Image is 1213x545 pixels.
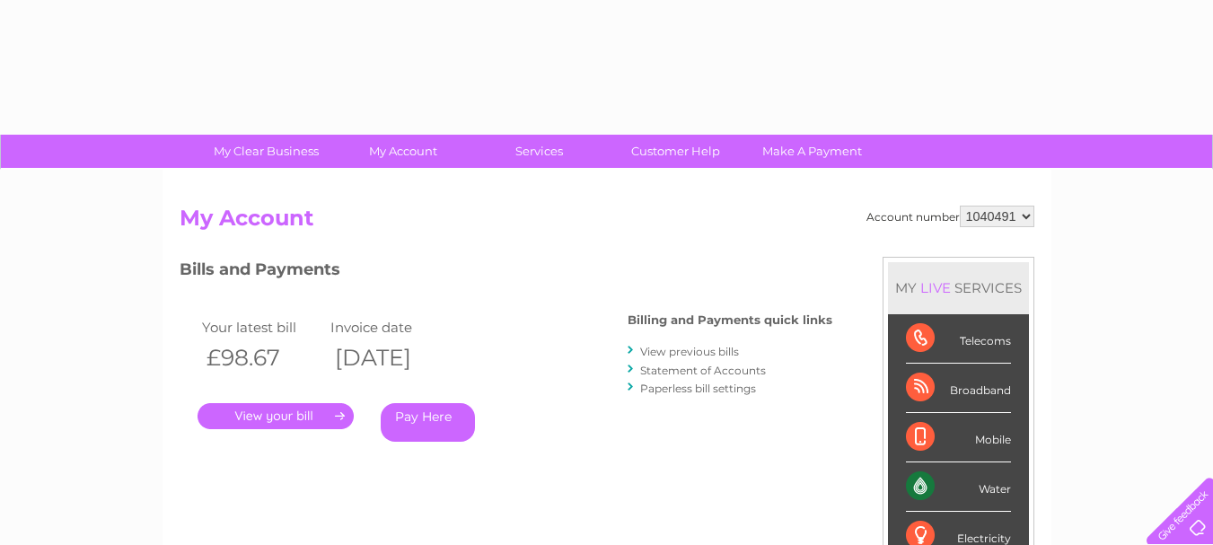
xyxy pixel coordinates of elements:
div: Telecoms [906,314,1011,364]
h4: Billing and Payments quick links [628,313,832,327]
div: LIVE [917,279,954,296]
a: View previous bills [640,345,739,358]
th: [DATE] [326,339,455,376]
div: MY SERVICES [888,262,1029,313]
a: Make A Payment [738,135,886,168]
a: Pay Here [381,403,475,442]
th: £98.67 [198,339,327,376]
div: Broadband [906,364,1011,413]
td: Your latest bill [198,315,327,339]
div: Water [906,462,1011,512]
a: My Account [329,135,477,168]
h2: My Account [180,206,1034,240]
div: Mobile [906,413,1011,462]
h3: Bills and Payments [180,257,832,288]
a: Paperless bill settings [640,382,756,395]
div: Account number [866,206,1034,227]
a: Services [465,135,613,168]
a: . [198,403,354,429]
a: My Clear Business [192,135,340,168]
td: Invoice date [326,315,455,339]
a: Customer Help [602,135,750,168]
a: Statement of Accounts [640,364,766,377]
